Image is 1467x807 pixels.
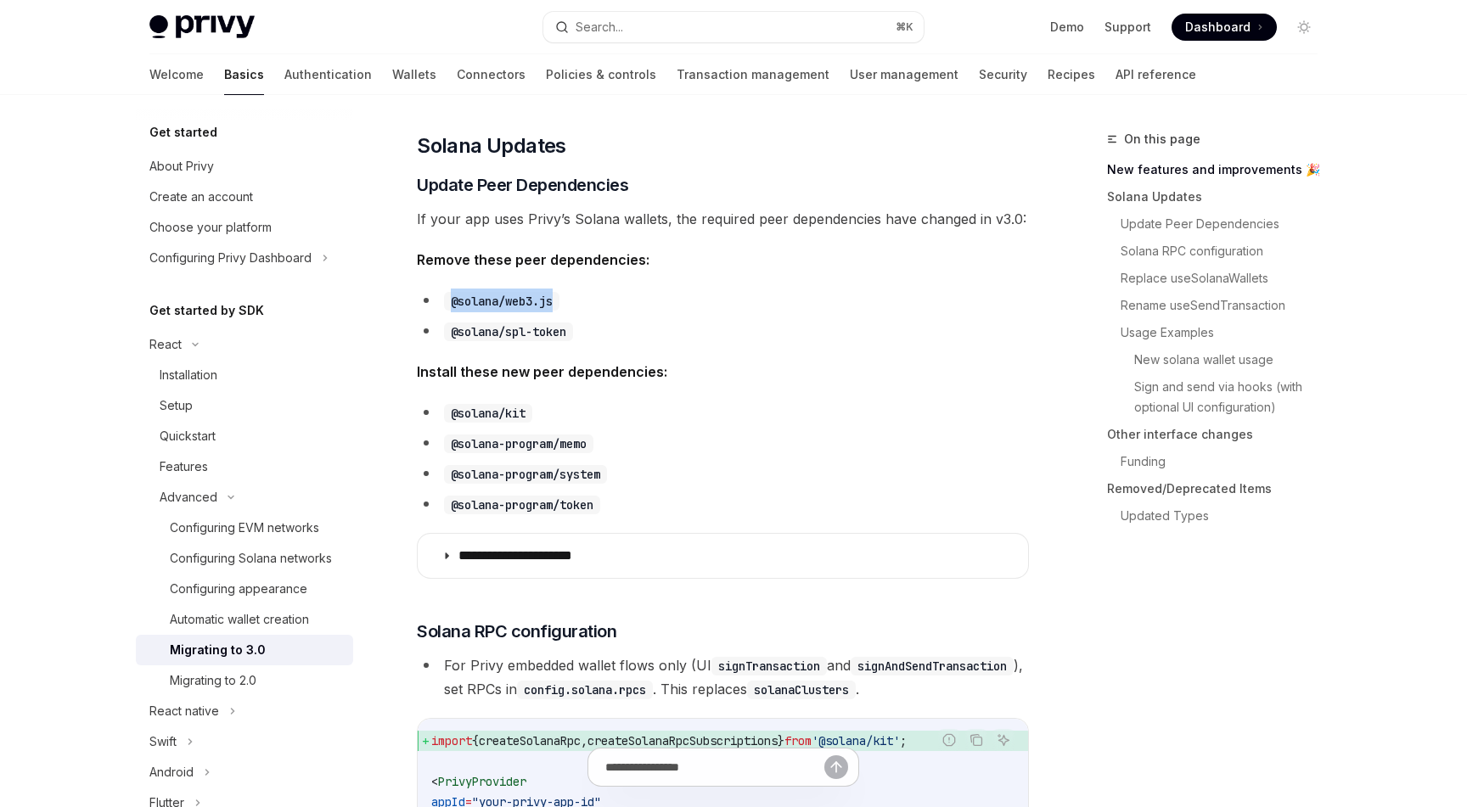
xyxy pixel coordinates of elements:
a: Quickstart [136,421,353,451]
span: '@solana/kit' [812,733,900,748]
span: Solana Updates [417,132,566,160]
code: solanaClusters [747,681,856,699]
a: Basics [224,54,264,95]
div: About Privy [149,156,214,177]
span: { [472,733,479,748]
a: Update Peer Dependencies [1121,210,1331,238]
div: Configuring EVM networks [170,518,319,538]
button: Ask AI [992,729,1015,751]
button: Report incorrect code [938,729,960,751]
span: ; [900,733,907,748]
a: Demo [1050,19,1084,36]
a: Migrating to 3.0 [136,635,353,665]
div: Automatic wallet creation [170,609,309,630]
a: Other interface changes [1107,421,1331,448]
a: API reference [1116,54,1196,95]
code: @solana-program/system [444,465,607,484]
div: Configuring Privy Dashboard [149,248,312,268]
a: Usage Examples [1121,319,1331,346]
div: Advanced [160,487,217,507]
button: Search...⌘K [543,12,924,42]
a: Solana RPC configuration [1121,238,1331,265]
span: import [431,733,472,748]
strong: Remove these peer dependencies: [417,251,649,268]
span: , [581,733,587,748]
a: Choose your platform [136,212,353,243]
a: Setup [136,390,353,421]
a: Authentication [284,54,372,95]
div: Create an account [149,187,253,207]
span: Update Peer Dependencies [417,173,628,197]
span: Dashboard [1185,19,1251,36]
a: Dashboard [1172,14,1277,41]
h5: Get started by SDK [149,300,264,321]
div: Setup [160,395,193,416]
span: On this page [1124,129,1200,149]
div: Configuring Solana networks [170,548,332,569]
a: Automatic wallet creation [136,604,353,635]
a: Rename useSendTransaction [1121,292,1331,319]
code: @solana-program/token [444,496,600,514]
div: Android [149,762,194,782]
a: User management [850,54,958,95]
a: Removed/Deprecated Items [1107,475,1331,502]
code: @solana/kit [444,404,532,423]
span: ⌘ K [896,20,913,34]
a: Welcome [149,54,204,95]
a: Migrating to 2.0 [136,665,353,696]
a: Features [136,451,353,482]
code: config.solana.rpcs [517,681,653,699]
div: React [149,334,182,355]
a: Updated Types [1121,502,1331,530]
button: Toggle dark mode [1290,14,1318,41]
a: Recipes [1048,54,1095,95]
a: About Privy [136,151,353,182]
span: Solana RPC configuration [417,619,616,643]
button: Copy the contents from the code block [965,729,987,751]
code: signTransaction [711,657,827,675]
a: Configuring appearance [136,574,353,604]
a: Security [979,54,1027,95]
a: Policies & controls [546,54,656,95]
div: Quickstart [160,426,216,446]
a: Replace useSolanaWallets [1121,265,1331,292]
a: Installation [136,360,353,390]
div: Search... [576,17,623,37]
div: Installation [160,365,217,385]
a: New features and improvements 🎉 [1107,156,1331,183]
a: Configuring Solana networks [136,543,353,574]
li: For Privy embedded wallet flows only (UI and ), set RPCs in . This replaces . [417,653,1029,701]
img: light logo [149,15,255,39]
a: Support [1104,19,1151,36]
a: Configuring EVM networks [136,513,353,543]
span: } [778,733,784,748]
div: Migrating to 3.0 [170,640,266,660]
span: from [784,733,812,748]
code: signAndSendTransaction [851,657,1014,675]
span: createSolanaRpc [479,733,581,748]
a: Solana Updates [1107,183,1331,210]
code: @solana/web3.js [444,292,559,311]
a: Wallets [392,54,436,95]
div: Swift [149,731,177,752]
a: Transaction management [677,54,829,95]
button: Send message [824,755,848,779]
a: New solana wallet usage [1134,346,1331,373]
h5: Get started [149,122,217,143]
code: @solana/spl-token [444,322,573,341]
span: If your app uses Privy’s Solana wallets, the required peer dependencies have changed in v3.0: [417,207,1029,231]
a: Funding [1121,448,1331,475]
div: Features [160,457,208,477]
a: Connectors [457,54,526,95]
code: @solana-program/memo [444,434,593,453]
span: createSolanaRpcSubscriptions [587,733,778,748]
strong: Install these new peer dependencies: [417,363,667,380]
div: React native [149,701,219,721]
a: Sign and send via hooks (with optional UI configuration) [1134,373,1331,421]
div: Configuring appearance [170,579,307,599]
a: Create an account [136,182,353,212]
div: Choose your platform [149,217,272,238]
div: Migrating to 2.0 [170,670,256,691]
